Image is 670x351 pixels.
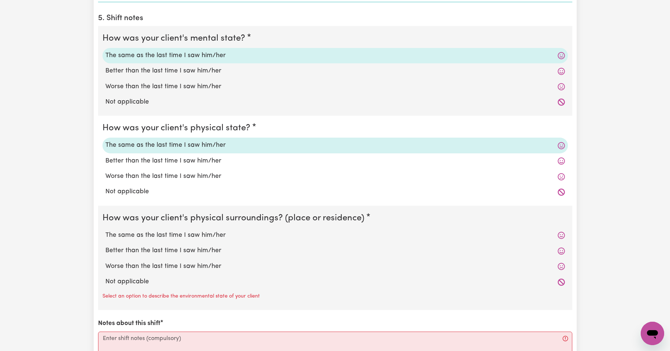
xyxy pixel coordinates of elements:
legend: How was your client's physical state? [102,122,253,135]
legend: How was your client's mental state? [102,32,248,45]
label: Better than the last time I saw him/her [105,246,565,255]
label: Better than the last time I saw him/her [105,156,565,166]
label: Worse than the last time I saw him/her [105,82,565,92]
label: Worse than the last time I saw him/her [105,172,565,181]
iframe: Button to launch messaging window [641,322,664,345]
label: Worse than the last time I saw him/her [105,262,565,271]
label: Not applicable [105,187,565,197]
label: The same as the last time I saw him/her [105,231,565,240]
label: Not applicable [105,277,565,287]
label: The same as the last time I saw him/her [105,51,565,60]
legend: How was your client's physical surroundings? (place or residence) [102,212,367,225]
label: Better than the last time I saw him/her [105,66,565,76]
p: Select an option to describe the environmental state of your client [102,292,260,300]
label: Notes about this shift [98,319,160,328]
h2: 5. Shift notes [98,14,572,23]
label: Not applicable [105,97,565,107]
label: The same as the last time I saw him/her [105,141,565,150]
